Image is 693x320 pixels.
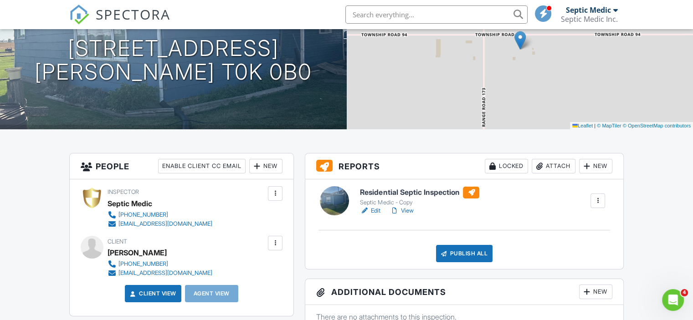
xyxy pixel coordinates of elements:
div: New [579,284,612,299]
a: Edit [360,206,380,215]
div: [PERSON_NAME] [108,246,167,259]
a: © MapTiler [597,123,621,128]
div: Enable Client CC Email [158,159,246,173]
div: [PHONE_NUMBER] [118,260,168,268]
h3: People [70,153,293,179]
a: [EMAIL_ADDRESS][DOMAIN_NAME] [108,269,212,278]
h3: Reports [305,153,623,179]
div: New [579,159,612,173]
a: Leaflet [572,123,593,128]
div: Locked [485,159,528,173]
span: | [594,123,595,128]
input: Search everything... [345,5,528,24]
a: [EMAIL_ADDRESS][DOMAIN_NAME] [108,219,212,229]
iframe: Intercom live chat [662,289,684,311]
a: [PHONE_NUMBER] [108,210,212,219]
span: Inspector [108,188,139,195]
div: Attach [532,159,575,173]
img: Marker [514,31,526,50]
h1: [STREET_ADDRESS] [PERSON_NAME] T0K 0B0 [35,36,312,85]
div: [PHONE_NUMBER] [118,211,168,218]
div: [EMAIL_ADDRESS][DOMAIN_NAME] [118,220,212,228]
div: Septic Medic - Copy [360,199,479,206]
a: © OpenStreetMap contributors [623,123,691,128]
img: The Best Home Inspection Software - Spectora [69,5,89,25]
span: 4 [681,289,688,296]
a: [PHONE_NUMBER] [108,259,212,269]
div: [EMAIL_ADDRESS][DOMAIN_NAME] [118,269,212,277]
div: Septic Medic Inc. [561,15,618,24]
div: Septic Medic [108,197,152,210]
span: SPECTORA [96,5,170,24]
a: Residential Septic Inspection Septic Medic - Copy [360,187,479,207]
a: Client View [128,289,176,298]
a: SPECTORA [69,12,170,31]
span: Client [108,238,127,245]
h6: Residential Septic Inspection [360,187,479,198]
div: Publish All [436,245,493,262]
a: View [390,206,413,215]
div: Septic Medic [566,5,611,15]
div: New [249,159,282,173]
h3: Additional Documents [305,279,623,305]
